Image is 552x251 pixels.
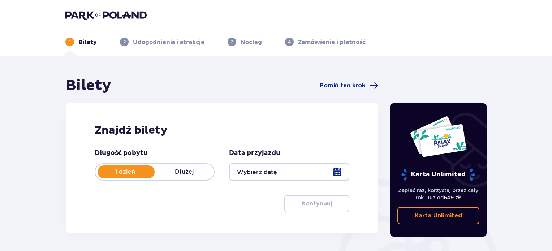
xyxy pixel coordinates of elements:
[95,124,349,137] h2: Znajdź bilety
[320,82,365,90] span: Pomiń ten krok
[65,10,147,20] img: Park of Poland logo
[123,39,126,45] p: 2
[302,200,332,208] p: Kontynuuj
[229,149,280,157] p: Data przyjazdu
[320,81,378,90] a: Pomiń ten krok
[410,116,467,157] img: Dwie karty całoroczne do Suntago z napisem 'UNLIMITED RELAX', na białym tle z tropikalnymi liśćmi...
[95,168,155,176] p: 1 dzień
[231,39,233,45] p: 3
[298,38,366,46] p: Zamówienie i płatność
[66,77,111,95] h1: Bilety
[397,207,480,224] a: Karta Unlimited
[284,195,349,212] button: Kontynuuj
[444,195,460,200] span: 649 zł
[401,168,476,181] p: Karta Unlimited
[155,168,214,176] p: Dłużej
[95,149,148,157] p: Długość pobytu
[288,39,291,45] p: 4
[397,187,480,201] p: Zapłać raz, korzystaj przez cały rok. Już od !
[241,38,262,46] p: Nocleg
[69,39,71,45] p: 1
[120,38,204,46] div: 2Udogodnienia i atrakcje
[78,38,97,46] p: Bilety
[415,212,462,220] p: Karta Unlimited
[285,38,366,46] div: 4Zamówienie i płatność
[133,38,204,46] p: Udogodnienia i atrakcje
[65,38,97,46] div: 1Bilety
[228,38,262,46] div: 3Nocleg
